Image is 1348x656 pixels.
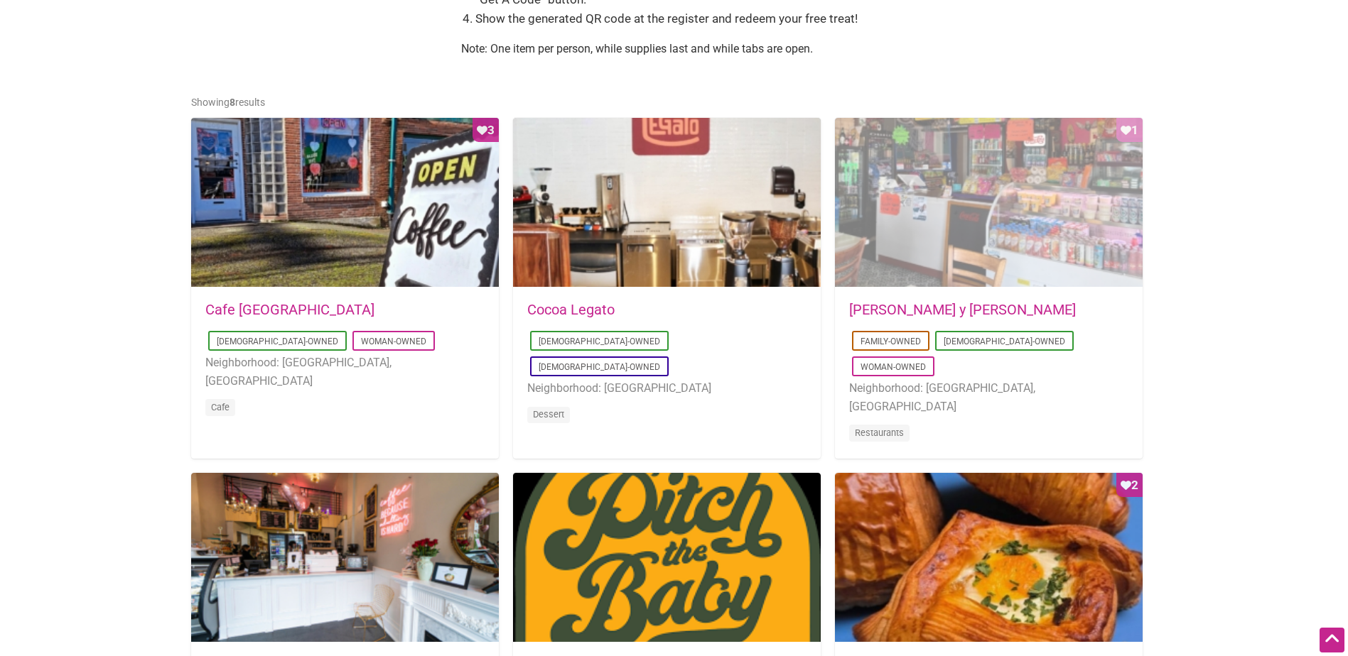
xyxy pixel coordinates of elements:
[475,9,888,28] li: Show the generated QR code at the register and redeem your free treat!
[849,379,1128,415] li: Neighborhood: [GEOGRAPHIC_DATA], [GEOGRAPHIC_DATA]
[527,301,615,318] a: Cocoa Legato
[191,97,265,108] span: Showing results
[539,337,660,346] a: [DEMOGRAPHIC_DATA]-Owned
[849,301,1076,318] a: [PERSON_NAME] y [PERSON_NAME]
[855,427,904,438] a: Restaurants
[211,402,230,412] a: Cafe
[539,362,660,372] a: [DEMOGRAPHIC_DATA]-Owned
[217,337,338,346] a: [DEMOGRAPHIC_DATA]-Owned
[944,337,1065,346] a: [DEMOGRAPHIC_DATA]-Owned
[205,354,485,390] li: Neighborhood: [GEOGRAPHIC_DATA], [GEOGRAPHIC_DATA]
[527,379,807,398] li: Neighborhood: [GEOGRAPHIC_DATA]
[1320,628,1344,652] div: Scroll Back to Top
[361,337,426,346] a: Woman-Owned
[205,301,374,318] a: Cafe [GEOGRAPHIC_DATA]
[533,409,564,420] a: Dessert
[861,337,921,346] a: Family-Owned
[461,40,888,58] p: Note: One item per person, while supplies last and while tabs are open.
[230,97,235,108] b: 8
[861,362,926,372] a: Woman-Owned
